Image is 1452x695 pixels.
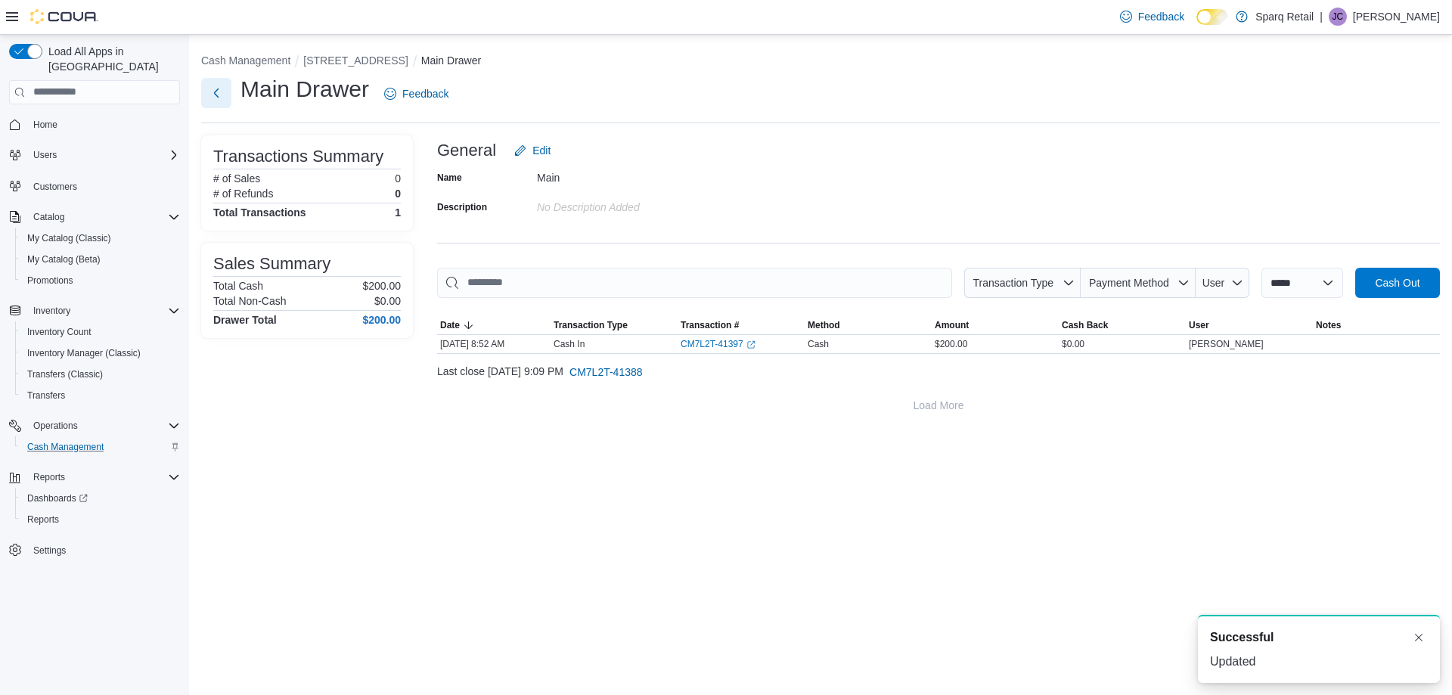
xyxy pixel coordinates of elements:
a: Reports [21,510,65,529]
span: Reports [33,471,65,483]
p: $200.00 [362,280,401,292]
p: | [1320,8,1323,26]
span: Promotions [27,275,73,287]
span: Transfers [21,386,180,405]
h4: 1 [395,206,401,219]
button: [STREET_ADDRESS] [303,54,408,67]
span: Edit [532,143,551,158]
button: Method [805,316,932,334]
h4: Total Transactions [213,206,306,219]
h6: Total Non-Cash [213,295,287,307]
span: CM7L2T-41388 [569,365,643,380]
span: Feedback [1138,9,1184,24]
span: Users [33,149,57,161]
span: Home [27,115,180,134]
a: Customers [27,178,83,196]
div: Last close [DATE] 9:09 PM [437,357,1440,387]
a: Dashboards [21,489,94,507]
nav: An example of EuiBreadcrumbs [201,53,1440,71]
span: Inventory Count [21,323,180,341]
p: Cash In [554,338,585,350]
button: Next [201,78,231,108]
a: Home [27,116,64,134]
button: Load More [437,390,1440,420]
span: User [1189,319,1209,331]
span: Transaction Type [554,319,628,331]
span: Payment Method [1089,277,1169,289]
button: Edit [508,135,557,166]
button: Date [437,316,551,334]
p: 0 [395,172,401,185]
span: Date [440,319,460,331]
span: Transaction # [681,319,739,331]
div: $0.00 [1059,335,1186,353]
button: Cash Back [1059,316,1186,334]
button: Operations [27,417,84,435]
span: $200.00 [935,338,967,350]
button: Notes [1313,316,1440,334]
span: My Catalog (Classic) [27,232,111,244]
a: Transfers [21,386,71,405]
span: [PERSON_NAME] [1189,338,1264,350]
button: Cash Management [15,436,186,458]
button: Cash Out [1355,268,1440,298]
span: Inventory Count [27,326,92,338]
h3: Sales Summary [213,255,330,273]
button: Cash Management [201,54,290,67]
h6: Total Cash [213,280,263,292]
span: Inventory Manager (Classic) [27,347,141,359]
a: Promotions [21,271,79,290]
span: Settings [27,541,180,560]
a: Inventory Count [21,323,98,341]
button: Transfers [15,385,186,406]
span: Transfers (Classic) [21,365,180,383]
button: Transaction # [678,316,805,334]
span: Successful [1210,628,1274,647]
label: Description [437,201,487,213]
button: User [1196,268,1249,298]
label: Name [437,172,462,184]
span: Dashboards [21,489,180,507]
button: Catalog [3,206,186,228]
a: Transfers (Classic) [21,365,109,383]
button: Transaction Type [964,268,1081,298]
p: Sparq Retail [1255,8,1314,26]
span: Operations [33,420,78,432]
span: Load More [914,398,964,413]
a: Feedback [1114,2,1190,32]
h4: $200.00 [362,314,401,326]
a: My Catalog (Beta) [21,250,107,268]
span: User [1202,277,1225,289]
span: Amount [935,319,969,331]
button: My Catalog (Beta) [15,249,186,270]
a: Inventory Manager (Classic) [21,344,147,362]
img: Cova [30,9,98,24]
a: Feedback [378,79,455,109]
button: My Catalog (Classic) [15,228,186,249]
div: Jordan Cooper [1329,8,1347,26]
button: Main Drawer [421,54,481,67]
input: This is a search bar. As you type, the results lower in the page will automatically filter. [437,268,952,298]
button: Inventory [3,300,186,321]
button: Dismiss toast [1410,628,1428,647]
span: Cash Back [1062,319,1108,331]
span: Cash Management [21,438,180,456]
span: Settings [33,545,66,557]
button: Users [3,144,186,166]
span: Users [27,146,180,164]
a: Cash Management [21,438,110,456]
button: Inventory Manager (Classic) [15,343,186,364]
button: Catalog [27,208,70,226]
span: Promotions [21,271,180,290]
span: JC [1333,8,1344,26]
a: Dashboards [15,488,186,509]
p: $0.00 [374,295,401,307]
span: Dark Mode [1196,25,1197,26]
button: Reports [27,468,71,486]
span: Cash Management [27,441,104,453]
div: No Description added [537,195,740,213]
span: My Catalog (Beta) [27,253,101,265]
div: Notification [1210,628,1428,647]
nav: Complex example [9,107,180,600]
a: My Catalog (Classic) [21,229,117,247]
